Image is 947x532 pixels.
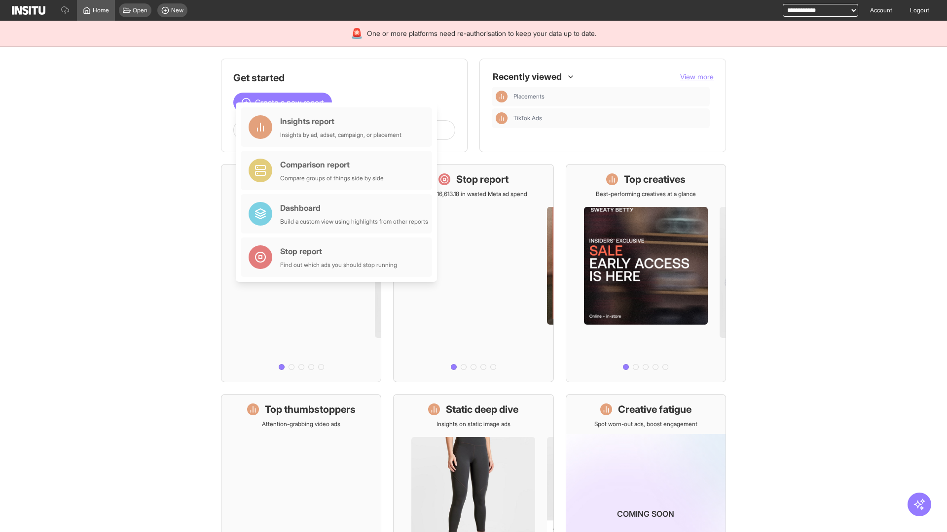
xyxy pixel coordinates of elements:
[233,93,332,112] button: Create a new report
[262,420,340,428] p: Attention-grabbing video ads
[456,172,509,186] h1: Stop report
[133,6,147,14] span: Open
[255,97,324,108] span: Create a new report
[233,71,455,85] h1: Get started
[280,131,401,139] div: Insights by ad, adset, campaign, or placement
[513,114,542,122] span: TikTok Ads
[280,115,401,127] div: Insights report
[393,164,553,382] a: Stop reportSave £16,613.18 in wasted Meta ad spend
[221,164,381,382] a: What's live nowSee all active ads instantly
[280,159,384,170] div: Comparison report
[680,72,714,81] span: View more
[596,190,696,198] p: Best-performing creatives at a glance
[680,72,714,82] button: View more
[624,172,686,186] h1: Top creatives
[446,402,518,416] h1: Static deep dive
[351,27,363,40] div: 🚨
[265,402,356,416] h1: Top thumbstoppers
[280,218,428,226] div: Build a custom view using highlights from other reports
[513,114,706,122] span: TikTok Ads
[566,164,726,382] a: Top creativesBest-performing creatives at a glance
[496,91,508,102] div: Insights
[513,93,706,100] span: Placements
[513,93,545,100] span: Placements
[419,190,527,198] p: Save £16,613.18 in wasted Meta ad spend
[280,261,397,269] div: Find out which ads you should stop running
[280,174,384,182] div: Compare groups of things side by side
[93,6,109,14] span: Home
[437,420,510,428] p: Insights on static image ads
[367,29,596,38] span: One or more platforms need re-authorisation to keep your data up to date.
[496,112,508,124] div: Insights
[280,202,428,214] div: Dashboard
[280,245,397,257] div: Stop report
[12,6,45,15] img: Logo
[171,6,183,14] span: New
